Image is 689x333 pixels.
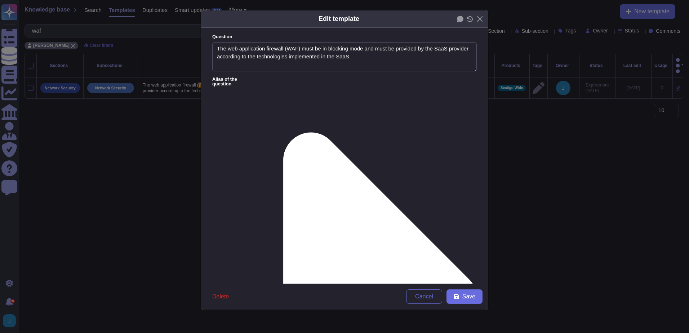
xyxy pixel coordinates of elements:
span: Cancel [415,294,433,299]
span: Save [462,294,475,299]
button: Save [446,289,483,304]
div: Edit template [319,14,359,24]
span: Delete [212,294,229,299]
textarea: The web application firewall (WAF) must be in blocking mode and must be provided by the SaaS prov... [212,42,477,72]
label: Question [212,35,477,39]
button: Close [474,13,485,25]
button: Delete [206,289,235,304]
button: Cancel [406,289,442,304]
